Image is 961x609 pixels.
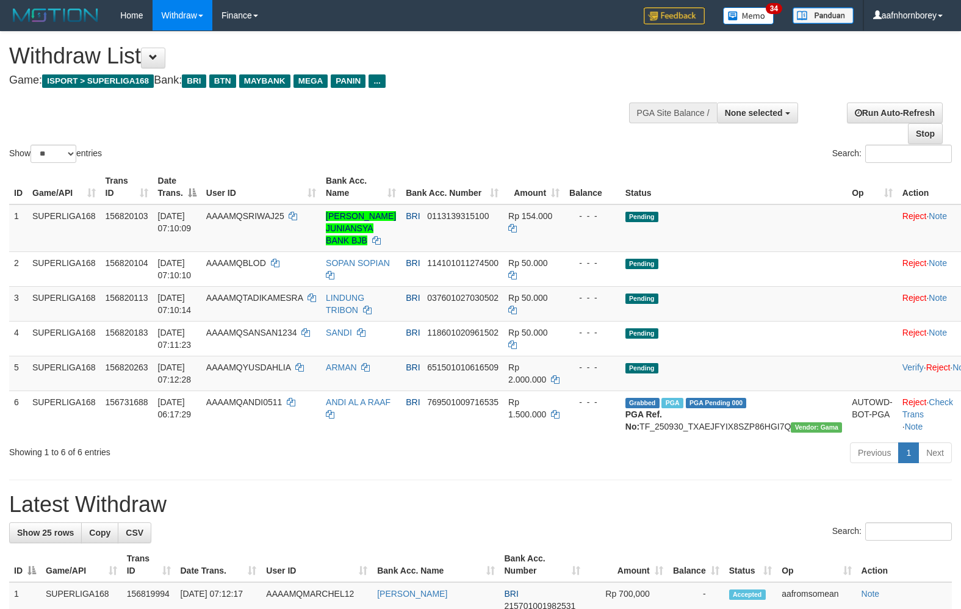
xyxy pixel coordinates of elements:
span: AAAAMQANDI0511 [206,397,283,407]
td: 4 [9,321,27,356]
span: Vendor URL: https://trx31.1velocity.biz [791,422,842,433]
th: Balance [564,170,621,204]
span: 156731688 [106,397,148,407]
a: Reject [902,328,927,337]
a: SOPAN SOPIAN [326,258,390,268]
span: [DATE] 07:12:28 [158,362,192,384]
td: SUPERLIGA168 [27,286,101,321]
span: BRI [406,397,420,407]
input: Search: [865,522,952,541]
img: Button%20Memo.svg [723,7,774,24]
span: BRI [406,293,420,303]
th: Bank Acc. Name: activate to sort column ascending [321,170,401,204]
th: Date Trans.: activate to sort column descending [153,170,201,204]
div: PGA Site Balance / [629,103,717,123]
th: ID [9,170,27,204]
div: - - - [569,396,616,408]
span: Copy 0113139315100 to clipboard [427,211,489,221]
span: PGA Pending [686,398,747,408]
td: 1 [9,204,27,252]
a: LINDUNG TRIBON [326,293,364,315]
a: Note [905,422,923,431]
span: Marked by aafromsomean [661,398,683,408]
span: PANIN [331,74,365,88]
a: Note [929,211,947,221]
a: 1 [898,442,919,463]
th: Status: activate to sort column ascending [724,547,777,582]
span: Pending [625,259,658,269]
span: MAYBANK [239,74,290,88]
span: Rp 50.000 [508,293,548,303]
div: - - - [569,210,616,222]
th: User ID: activate to sort column ascending [201,170,321,204]
span: BRI [406,362,420,372]
a: Copy [81,522,118,543]
span: [DATE] 07:10:14 [158,293,192,315]
div: - - - [569,361,616,373]
div: - - - [569,292,616,304]
td: 3 [9,286,27,321]
span: Accepted [729,589,766,600]
span: Pending [625,363,658,373]
td: TF_250930_TXAEJFYIX8SZP86HGI7Q [621,391,847,438]
span: Copy 651501010616509 to clipboard [427,362,498,372]
span: ISPORT > SUPERLIGA168 [42,74,154,88]
a: Verify [902,362,924,372]
span: BRI [406,258,420,268]
span: BTN [209,74,236,88]
td: AUTOWD-BOT-PGA [847,391,898,438]
th: Action [857,547,952,582]
h1: Withdraw List [9,44,628,68]
label: Search: [832,522,952,541]
label: Show entries [9,145,102,163]
span: Rp 50.000 [508,328,548,337]
th: Date Trans.: activate to sort column ascending [176,547,262,582]
span: [DATE] 07:10:10 [158,258,192,280]
div: Showing 1 to 6 of 6 entries [9,441,391,458]
a: Note [929,258,947,268]
span: None selected [725,108,783,118]
a: Note [929,328,947,337]
span: AAAAMQSANSAN1234 [206,328,297,337]
div: - - - [569,326,616,339]
th: Bank Acc. Number: activate to sort column ascending [500,547,585,582]
th: Bank Acc. Name: activate to sort column ascending [372,547,499,582]
a: [PERSON_NAME] JUNIANSYA BANK BJB [326,211,396,245]
span: AAAAMQBLOD [206,258,266,268]
span: 156820183 [106,328,148,337]
span: AAAAMQSRIWAJ25 [206,211,284,221]
th: Trans ID: activate to sort column ascending [101,170,153,204]
b: PGA Ref. No: [625,409,662,431]
span: Pending [625,294,658,304]
a: Stop [908,123,943,144]
th: Op: activate to sort column ascending [847,170,898,204]
span: Copy 769501009716535 to clipboard [427,397,498,407]
td: 2 [9,251,27,286]
span: Copy 118601020961502 to clipboard [427,328,498,337]
td: 5 [9,356,27,391]
th: Status [621,170,847,204]
img: Feedback.jpg [644,7,705,24]
a: [PERSON_NAME] [377,589,447,599]
span: 156820103 [106,211,148,221]
span: [DATE] 07:10:09 [158,211,192,233]
th: Trans ID: activate to sort column ascending [122,547,176,582]
a: Reject [902,293,927,303]
select: Showentries [31,145,76,163]
th: Game/API: activate to sort column ascending [41,547,122,582]
span: ... [369,74,385,88]
a: SANDI [326,328,352,337]
h1: Latest Withdraw [9,492,952,517]
a: Next [918,442,952,463]
th: ID: activate to sort column descending [9,547,41,582]
a: ARMAN [326,362,357,372]
span: Copy 037601027030502 to clipboard [427,293,498,303]
button: None selected [717,103,798,123]
a: Note [862,589,880,599]
span: BRI [406,211,420,221]
span: Rp 154.000 [508,211,552,221]
span: [DATE] 07:11:23 [158,328,192,350]
img: panduan.png [793,7,854,24]
a: ANDI AL A RAAF [326,397,391,407]
span: 156820104 [106,258,148,268]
